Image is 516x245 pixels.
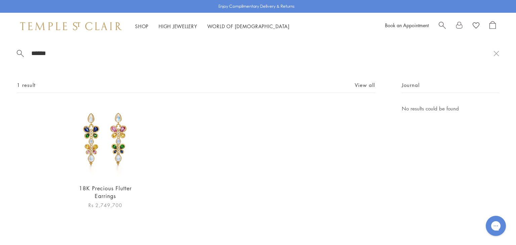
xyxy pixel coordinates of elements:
a: World of [DEMOGRAPHIC_DATA]World of [DEMOGRAPHIC_DATA] [207,23,290,30]
p: Enjoy Complimentary Delivery & Returns [218,3,295,10]
span: 1 result [17,81,36,89]
nav: Main navigation [135,22,290,31]
p: No results could be found [402,104,499,113]
a: View Wishlist [473,21,479,31]
span: Rs 2,749,700 [88,201,122,209]
a: Open Shopping Bag [489,21,496,31]
a: High JewelleryHigh Jewellery [159,23,197,30]
iframe: Gorgias live chat messenger [482,213,509,238]
a: Book an Appointment [385,22,429,29]
a: View all [355,81,375,89]
img: 18K Precious Flutter Earrings [69,104,142,178]
span: Journal [402,81,420,89]
a: ShopShop [135,23,148,30]
a: Search [439,21,446,31]
a: 18K Precious Flutter Earrings [79,185,132,200]
img: Temple St. Clair [20,22,122,30]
